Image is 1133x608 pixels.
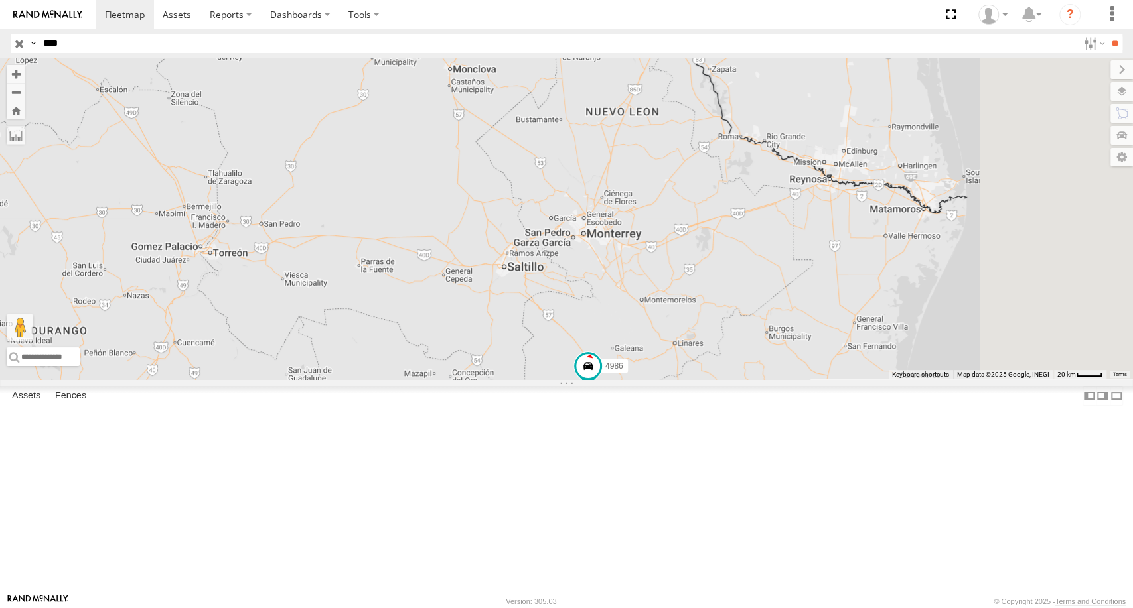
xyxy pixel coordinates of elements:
label: Assets [5,387,47,405]
label: Dock Summary Table to the Left [1083,386,1096,405]
a: Terms and Conditions [1055,597,1126,605]
div: © Copyright 2025 - [994,597,1126,605]
label: Dock Summary Table to the Right [1096,386,1109,405]
button: Drag Pegman onto the map to open Street View [7,314,33,341]
button: Keyboard shortcuts [892,370,949,379]
span: 20 km [1057,371,1076,378]
label: Search Query [28,34,38,53]
label: Map Settings [1110,148,1133,166]
label: Measure [7,126,25,145]
button: Zoom in [7,65,25,83]
span: Map data ©2025 Google, INEGI [957,371,1049,378]
div: Juan Oropeza [974,5,1012,25]
label: Search Filter Options [1079,34,1107,53]
i: ? [1059,4,1081,25]
img: rand-logo.svg [13,10,82,19]
span: 4986 [605,361,623,371]
a: Visit our Website [7,595,68,608]
div: Version: 305.03 [506,597,556,605]
button: Map Scale: 20 km per 36 pixels [1053,370,1106,379]
label: Hide Summary Table [1110,386,1123,405]
button: Zoom out [7,83,25,101]
button: Zoom Home [7,101,25,119]
label: Fences [48,387,93,405]
a: Terms [1113,372,1127,377]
